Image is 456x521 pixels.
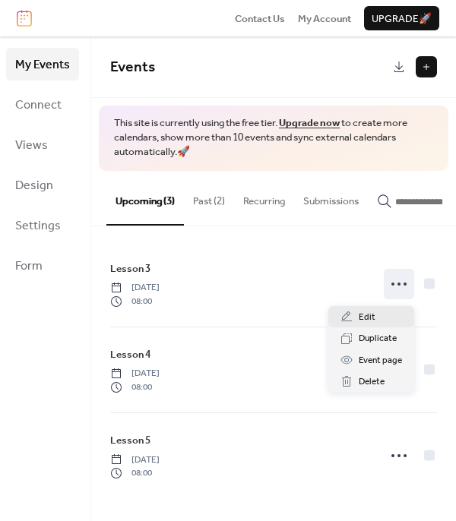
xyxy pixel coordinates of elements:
span: Upgrade 🚀 [372,11,432,27]
img: logo [17,10,32,27]
span: Form [15,254,43,278]
button: Upcoming (3) [106,171,184,226]
a: Upgrade now [279,113,340,133]
span: Duplicate [359,331,397,346]
span: 08:00 [110,466,160,480]
span: Design [15,174,53,197]
span: [DATE] [110,281,160,295]
a: Lesson 5 [110,432,150,449]
a: Lesson 4 [110,346,150,363]
button: Upgrade🚀 [364,6,439,30]
a: My Account [298,11,351,26]
span: Settings [15,214,61,238]
span: Edit [359,310,375,325]
button: Recurring [234,171,294,224]
span: My Events [15,53,70,77]
a: Lesson 3 [110,260,150,277]
a: Design [6,169,79,201]
span: Events [110,53,155,81]
span: Event page [359,353,402,368]
button: Submissions [294,171,368,224]
span: 08:00 [110,295,160,308]
span: 08:00 [110,380,160,394]
a: Form [6,249,79,282]
a: Views [6,128,79,161]
button: Past (2) [184,171,234,224]
a: Settings [6,209,79,242]
span: Lesson 5 [110,433,150,448]
a: Connect [6,88,79,121]
span: Connect [15,93,62,117]
span: [DATE] [110,367,160,380]
a: My Events [6,48,79,81]
span: [DATE] [110,453,160,467]
a: Contact Us [235,11,285,26]
span: Lesson 4 [110,347,150,362]
span: Views [15,134,48,157]
span: Contact Us [235,11,285,27]
span: Delete [359,374,385,390]
span: My Account [298,11,351,27]
span: Lesson 3 [110,261,150,276]
span: This site is currently using the free tier. to create more calendars, show more than 10 events an... [114,116,433,159]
